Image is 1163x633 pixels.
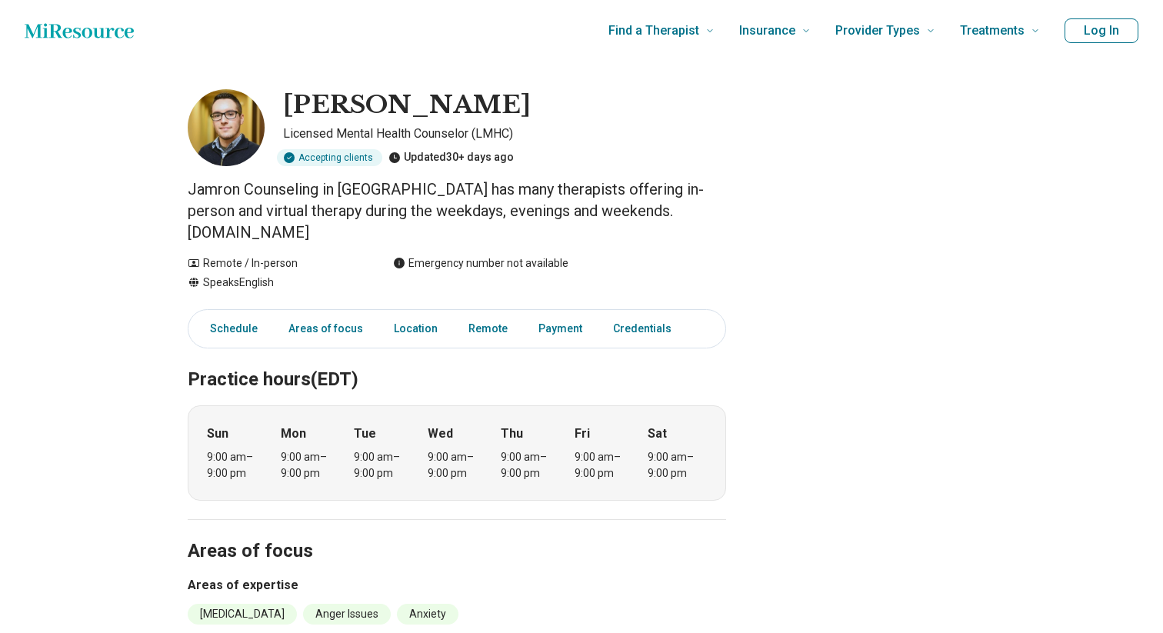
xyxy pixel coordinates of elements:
div: Updated 30+ days ago [388,149,514,166]
span: Find a Therapist [608,20,699,42]
li: [MEDICAL_DATA] [188,604,297,625]
div: 9:00 am – 9:00 pm [281,449,340,481]
a: Credentials [604,313,690,345]
strong: Wed [428,425,453,443]
div: 9:00 am – 9:00 pm [648,449,707,481]
h3: Areas of expertise [188,576,726,595]
a: Remote [459,313,517,345]
h2: Areas of focus [188,501,726,565]
p: Licensed Mental Health Counselor (LMHC) [283,125,726,143]
div: Emergency number not available [393,255,568,272]
div: Speaks English [188,275,362,291]
div: Remote / In-person [188,255,362,272]
div: 9:00 am – 9:00 pm [501,449,560,481]
strong: Fri [575,425,590,443]
p: Jamron Counseling in [GEOGRAPHIC_DATA] has many therapists offering in-person and virtual therapy... [188,178,726,243]
span: Treatments [960,20,1025,42]
a: Areas of focus [279,313,372,345]
a: Home page [25,15,134,46]
span: Provider Types [835,20,920,42]
h1: [PERSON_NAME] [283,89,531,122]
strong: Tue [354,425,376,443]
div: 9:00 am – 9:00 pm [575,449,634,481]
a: Location [385,313,447,345]
strong: Sun [207,425,228,443]
div: Accepting clients [277,149,382,166]
a: Payment [529,313,591,345]
strong: Sat [648,425,667,443]
div: When does the program meet? [188,405,726,501]
span: Insurance [739,20,795,42]
strong: Mon [281,425,306,443]
button: Log In [1065,18,1138,43]
h2: Practice hours (EDT) [188,330,726,393]
img: Leon Zohrabian, Licensed Mental Health Counselor (LMHC) [188,89,265,166]
li: Anxiety [397,604,458,625]
div: 9:00 am – 9:00 pm [428,449,487,481]
a: Schedule [192,313,267,345]
div: 9:00 am – 9:00 pm [354,449,413,481]
div: 9:00 am – 9:00 pm [207,449,266,481]
li: Anger Issues [303,604,391,625]
strong: Thu [501,425,523,443]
